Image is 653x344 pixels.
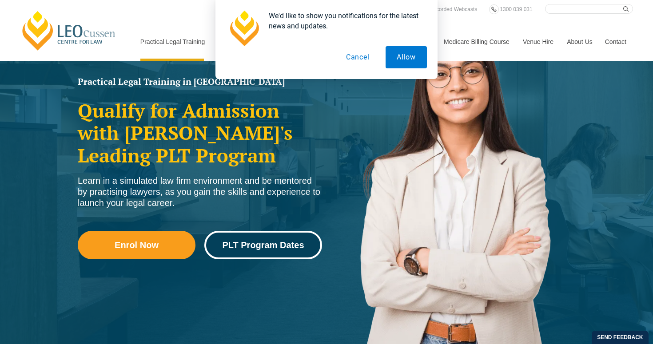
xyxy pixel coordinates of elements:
[386,46,427,68] button: Allow
[78,175,322,209] div: Learn in a simulated law firm environment and be mentored by practising lawyers, as you gain the ...
[115,241,159,249] span: Enrol Now
[78,77,322,86] h1: Practical Legal Training in [GEOGRAPHIC_DATA]
[78,231,195,259] a: Enrol Now
[226,11,262,46] img: notification icon
[204,231,322,259] a: PLT Program Dates
[335,46,381,68] button: Cancel
[262,11,427,31] div: We'd like to show you notifications for the latest news and updates.
[222,241,304,249] span: PLT Program Dates
[78,99,322,166] h2: Qualify for Admission with [PERSON_NAME]'s Leading PLT Program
